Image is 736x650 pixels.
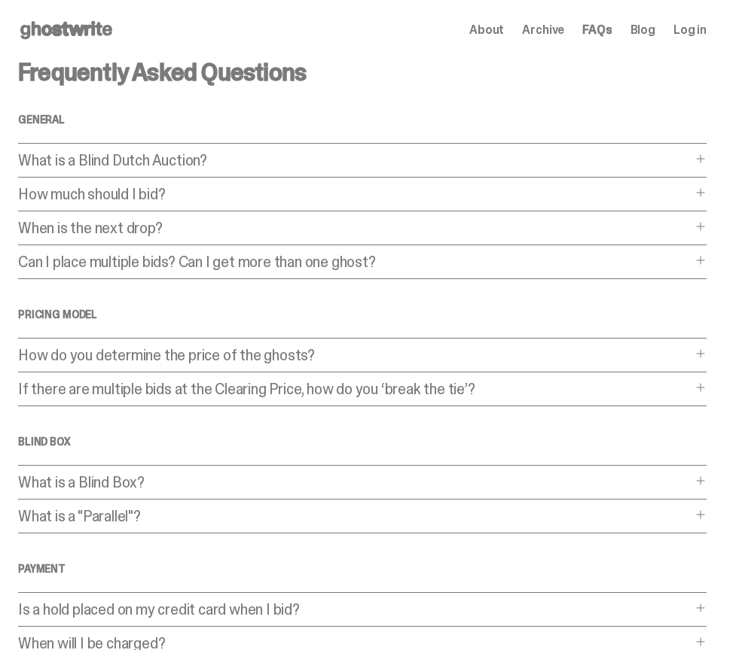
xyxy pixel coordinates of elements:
[673,24,707,36] a: Log in
[18,602,692,617] p: Is a hold placed on my credit card when I bid?
[18,381,692,396] p: If there are multiple bids at the Clearing Price, how do you ‘break the tie’?
[469,24,504,36] a: About
[18,220,692,235] p: When is the next drop?
[18,60,707,84] h3: Frequently Asked Questions
[18,309,707,320] h4: Pricing Model
[18,187,692,202] p: How much should I bid?
[18,114,707,125] h4: General
[18,153,692,168] p: What is a Blind Dutch Auction?
[522,24,564,36] a: Archive
[18,348,692,363] p: How do you determine the price of the ghosts?
[18,254,692,269] p: Can I place multiple bids? Can I get more than one ghost?
[631,24,655,36] a: Blog
[18,509,692,524] p: What is a "Parallel"?
[18,436,707,447] h4: Blind Box
[582,24,612,36] a: FAQs
[18,563,707,574] h4: Payment
[18,475,692,490] p: What is a Blind Box?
